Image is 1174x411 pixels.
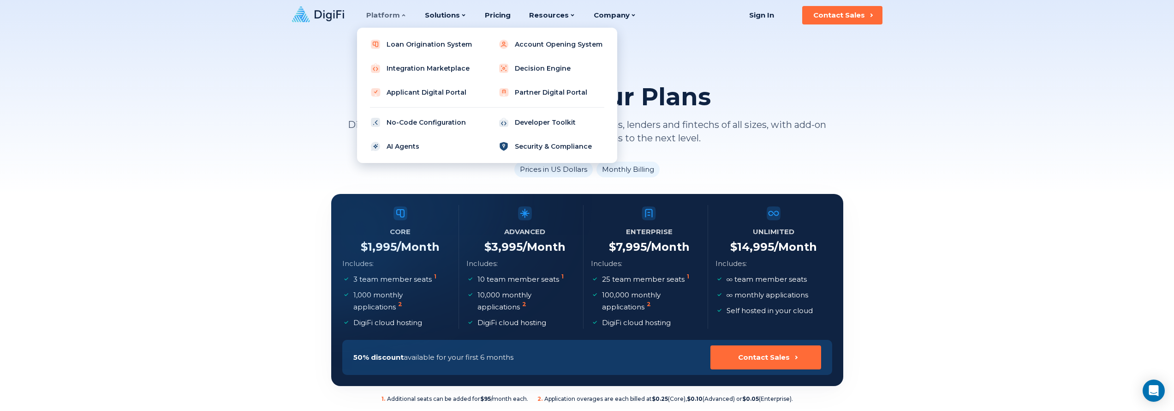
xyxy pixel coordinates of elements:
span: /Month [774,240,817,254]
sup: 2 . [537,395,542,402]
span: /Month [523,240,566,254]
h4: $ 14,995 [730,240,817,254]
p: Includes: [715,258,747,270]
a: AI Agents [364,137,482,156]
sup: 1 [687,273,689,280]
sup: 1 [561,273,564,280]
sup: 1 [434,273,436,280]
sup: 2 [522,301,526,308]
a: Account Opening System [493,35,610,54]
p: 25 team member seats [602,273,691,285]
p: available for your first 6 months [353,351,513,363]
a: No-Code Configuration [364,113,482,132]
li: Prices in US Dollars [514,162,593,177]
b: $0.10 [687,395,703,402]
span: Application overages are each billed at (Core), (Advanced) or (Enterprise). [537,395,793,403]
p: Self hosted in your cloud [727,305,813,317]
b: $0.05 [742,395,759,402]
p: 10 team member seats [477,273,566,285]
a: Applicant Digital Portal [364,83,482,102]
p: Includes: [591,258,622,270]
h5: Enterprise [626,225,673,238]
sup: 2 [398,301,402,308]
a: Security & Compliance [493,137,610,156]
p: DigiFi’s usage-based plans are made for banks, credit unions, lenders and fintechs of all sizes, ... [331,118,843,145]
a: Partner Digital Portal [493,83,610,102]
p: 10,000 monthly applications [477,289,574,313]
h5: Unlimited [753,225,794,238]
h5: Advanced [504,225,545,238]
h4: $ 3,995 [484,240,566,254]
p: DigiFi cloud hosting [477,317,546,329]
a: Developer Toolkit [493,113,610,132]
sup: 1 . [381,395,385,402]
button: Contact Sales [802,6,882,24]
sup: 2 [647,301,651,308]
p: monthly applications [727,289,808,301]
b: $95 [480,395,491,402]
a: Integration Marketplace [364,59,482,78]
span: 50% discount [353,353,404,362]
span: /Month [647,240,690,254]
li: Monthly Billing [596,162,660,177]
p: 1,000 monthly applications [353,289,450,313]
p: team member seats [727,273,807,285]
div: Contact Sales [738,353,790,362]
a: Sign In [738,6,786,24]
a: Decision Engine [493,59,610,78]
div: Contact Sales [813,11,865,20]
h4: $ 7,995 [609,240,690,254]
div: Open Intercom Messenger [1143,380,1165,402]
p: 100,000 monthly applications [602,289,698,313]
b: $0.25 [652,395,668,402]
span: Additional seats can be added for /month each. [381,395,528,403]
p: DigiFi cloud hosting [602,317,671,329]
p: DigiFi cloud hosting [353,317,422,329]
button: Contact Sales [710,345,821,369]
a: Loan Origination System [364,35,482,54]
